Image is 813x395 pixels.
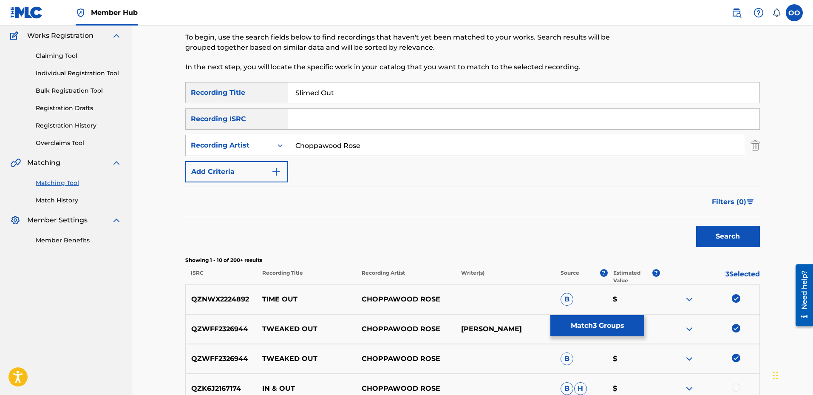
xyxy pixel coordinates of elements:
iframe: Resource Center [789,261,813,330]
p: In the next step, you will locate the specific work in your catalog that you want to match to the... [185,62,628,72]
img: help [754,8,764,18]
p: CHOPPAWOOD ROSE [356,294,456,304]
img: Top Rightsholder [76,8,86,18]
span: Member Hub [91,8,138,17]
a: Registration History [36,121,122,130]
span: Works Registration [27,31,93,41]
form: Search Form [185,82,760,251]
p: TWEAKED OUT [257,324,356,334]
img: MLC Logo [10,6,43,19]
img: Member Settings [10,215,20,225]
img: expand [684,324,694,334]
p: TWEAKED OUT [257,354,356,364]
a: Match History [36,196,122,205]
span: B [561,352,573,365]
iframe: Chat Widget [771,354,813,395]
span: ? [600,269,608,277]
button: Match3 Groups [550,315,644,336]
p: QZK6J2167174 [186,384,257,394]
a: Matching Tool [36,179,122,188]
span: H [574,382,587,395]
span: ? [652,269,660,277]
span: Filters ( 0 ) [712,197,746,207]
p: Estimated Value [613,269,652,284]
img: expand [684,294,694,304]
img: filter [747,199,754,205]
p: IN & OUT [257,384,356,394]
p: QZWFF2326944 [186,324,257,334]
p: QZNWX2224892 [186,294,257,304]
a: Public Search [728,4,745,21]
span: Matching [27,158,60,168]
p: To begin, use the search fields below to find recordings that haven't yet been matched to your wo... [185,32,628,53]
img: expand [111,158,122,168]
p: Source [561,269,579,284]
img: 9d2ae6d4665cec9f34b9.svg [271,167,281,177]
button: Add Criteria [185,161,288,182]
p: CHOPPAWOOD ROSE [356,354,456,364]
p: Showing 1 - 10 of 200+ results [185,256,760,264]
p: CHOPPAWOOD ROSE [356,384,456,394]
img: expand [111,31,122,41]
p: Recording Artist [356,269,456,284]
div: Recording Artist [191,140,267,151]
a: Individual Registration Tool [36,69,122,78]
img: deselect [732,324,740,332]
div: User Menu [786,4,803,21]
p: CHOPPAWOOD ROSE [356,324,456,334]
a: Claiming Tool [36,51,122,60]
a: Bulk Registration Tool [36,86,122,95]
button: Filters (0) [707,191,760,213]
img: expand [684,354,694,364]
img: Delete Criterion [751,135,760,156]
p: $ [607,294,660,304]
p: 3 Selected [660,269,759,284]
div: Help [750,4,767,21]
span: B [561,293,573,306]
a: Registration Drafts [36,104,122,113]
img: expand [111,215,122,225]
img: deselect [732,294,740,303]
p: ISRC [185,269,257,284]
span: Member Settings [27,215,88,225]
img: Works Registration [10,31,21,41]
p: QZWFF2326944 [186,354,257,364]
img: search [731,8,742,18]
div: Drag [773,363,778,388]
span: B [561,382,573,395]
p: TIME OUT [257,294,356,304]
img: deselect [732,354,740,362]
p: [PERSON_NAME] [456,324,555,334]
button: Search [696,226,760,247]
a: Overclaims Tool [36,139,122,148]
a: Member Benefits [36,236,122,245]
p: $ [607,384,660,394]
p: $ [607,354,660,364]
p: Writer(s) [456,269,555,284]
img: expand [684,384,694,394]
p: Recording Title [256,269,356,284]
img: Matching [10,158,21,168]
div: Notifications [772,9,781,17]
